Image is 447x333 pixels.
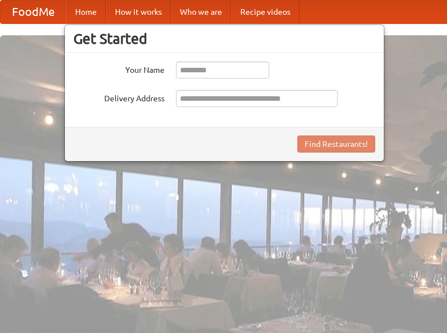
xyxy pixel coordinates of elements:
[106,1,171,23] a: How it works
[73,90,165,104] label: Delivery Address
[231,1,300,23] a: Recipe videos
[73,30,375,47] h3: Get Started
[297,135,375,153] button: Find Restaurants!
[66,1,106,23] a: Home
[171,1,231,23] a: Who we are
[1,1,66,23] a: FoodMe
[73,61,165,76] label: Your Name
